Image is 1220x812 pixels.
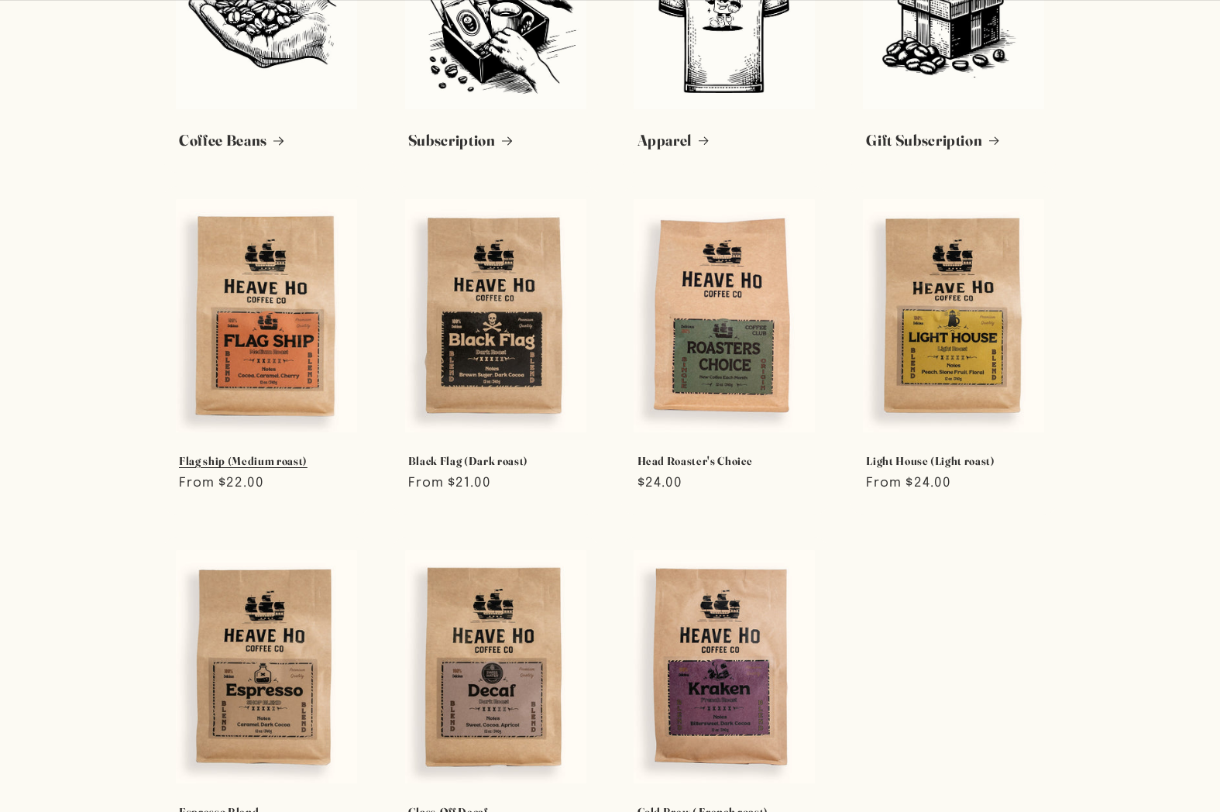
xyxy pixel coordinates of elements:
[408,454,583,468] a: Black Flag (Dark roast)
[866,131,1041,150] a: Gift Subscription
[179,131,354,150] a: Coffee Beans
[408,131,583,150] a: Subscription
[637,131,813,150] a: Apparel
[866,454,1041,468] a: Light House (Light roast)
[179,454,354,468] a: Flag ship (Medium roast)
[637,454,813,468] a: Head Roaster's Choice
